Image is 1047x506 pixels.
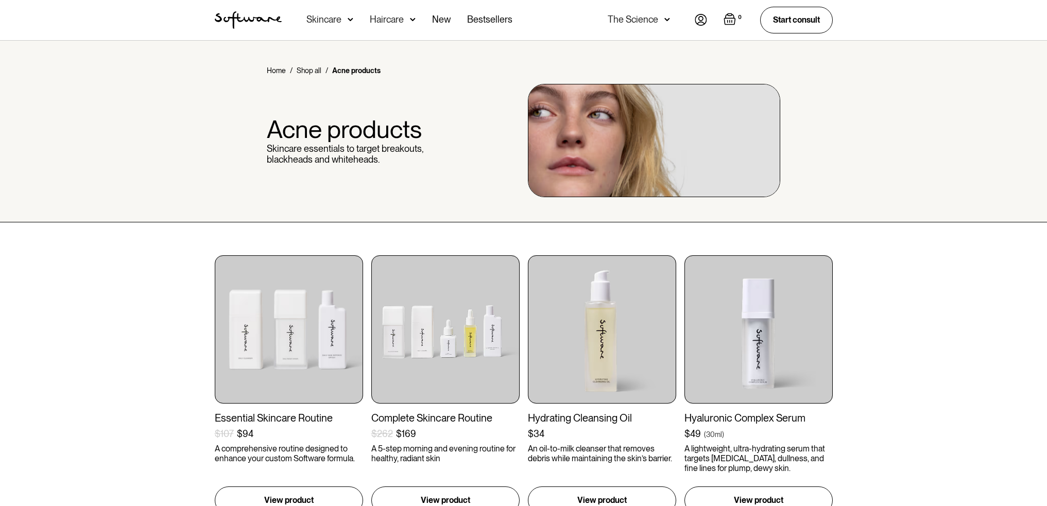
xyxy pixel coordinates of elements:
[371,412,520,424] div: Complete Skincare Routine
[684,412,833,424] div: Hyaluronic Complex Serum
[396,428,416,440] div: $169
[267,143,467,165] p: Skincare essentials to target breakouts, blackheads and whiteheads.
[348,14,353,25] img: arrow down
[371,444,520,463] p: A 5-step morning and evening routine for healthy, radiant skin
[664,14,670,25] img: arrow down
[215,412,363,424] div: Essential Skincare Routine
[736,13,744,22] div: 0
[706,429,722,440] div: 30ml
[332,65,381,76] div: Acne products
[267,65,286,76] a: Home
[215,428,234,440] div: $107
[528,444,676,463] p: An oil-to-milk cleanser that removes debris while maintaining the skin’s barrier.
[290,65,293,76] div: /
[722,429,724,440] div: )
[215,11,282,29] img: Software Logo
[237,428,253,440] div: $94
[306,14,341,25] div: Skincare
[684,444,833,474] p: A lightweight, ultra-hydrating serum that targets [MEDICAL_DATA], dullness, and fine lines for pl...
[410,14,416,25] img: arrow down
[215,444,363,463] p: A comprehensive routine designed to enhance your custom Software formula.
[325,65,328,76] div: /
[371,428,393,440] div: $262
[528,412,676,424] div: Hydrating Cleansing Oil
[528,428,544,440] div: $34
[297,65,321,76] a: Shop all
[724,13,744,27] a: Open empty cart
[608,14,658,25] div: The Science
[760,7,833,33] a: Start consult
[370,14,404,25] div: Haircare
[704,429,706,440] div: (
[267,116,467,143] h1: Acne products
[215,11,282,29] a: home
[684,428,701,440] div: $49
